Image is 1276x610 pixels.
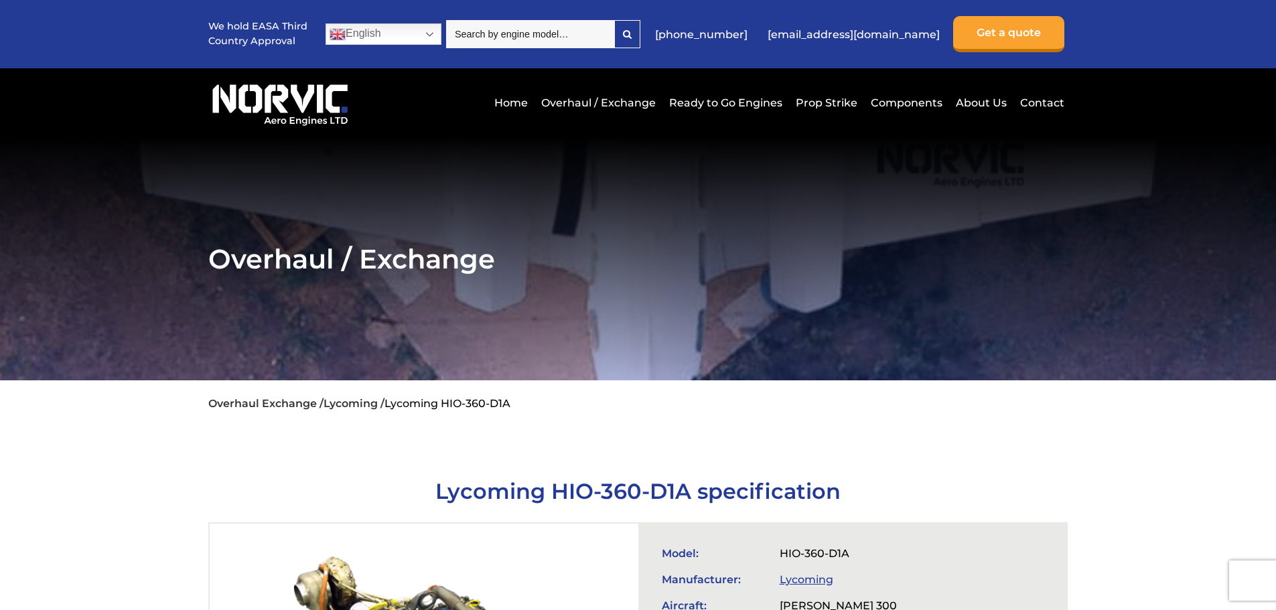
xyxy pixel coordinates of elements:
a: Lycoming [780,573,833,586]
a: Lycoming / [324,397,384,410]
input: Search by engine model… [446,20,614,48]
a: Home [491,86,531,119]
a: [EMAIL_ADDRESS][DOMAIN_NAME] [761,18,946,51]
li: Lycoming HIO-360-D1A [384,397,510,410]
a: [PHONE_NUMBER] [648,18,754,51]
h2: Overhaul / Exchange [208,242,1068,275]
a: Components [867,86,946,119]
a: Get a quote [953,16,1064,52]
td: Manufacturer: [655,566,773,593]
a: Overhaul / Exchange [538,86,659,119]
a: English [326,23,441,45]
h1: Lycoming HIO-360-D1A specification [208,478,1068,504]
p: We hold EASA Third Country Approval [208,19,309,48]
td: HIO-360-D1A [773,540,938,566]
a: Contact [1017,86,1064,119]
a: Overhaul Exchange / [208,397,324,410]
img: Norvic Aero Engines logo [208,78,352,127]
a: Ready to Go Engines [666,86,786,119]
img: en [330,26,346,42]
a: Prop Strike [792,86,861,119]
td: Model: [655,540,773,566]
a: About Us [952,86,1010,119]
